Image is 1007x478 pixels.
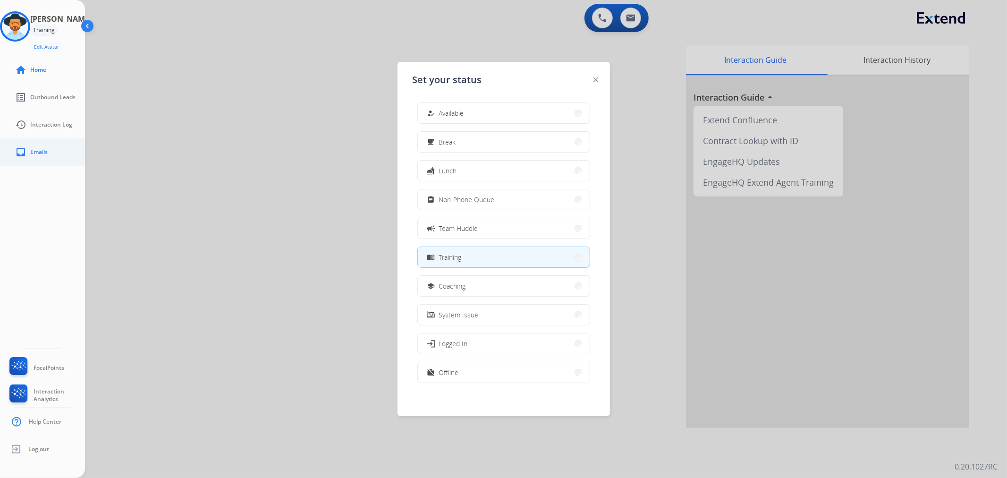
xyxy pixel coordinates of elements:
[439,108,464,118] span: Available
[418,305,590,325] button: System Issue
[427,109,435,117] mat-icon: how_to_reg
[418,132,590,152] button: Break
[15,92,26,103] mat-icon: list_alt
[418,189,590,210] button: Non-Phone Queue
[30,121,72,128] span: Interaction Log
[439,310,479,320] span: System Issue
[427,311,435,319] mat-icon: phonelink_off
[439,367,459,377] span: Offline
[439,252,462,262] span: Training
[427,253,435,261] mat-icon: menu_book
[418,333,590,354] button: Logged In
[15,119,26,130] mat-icon: history
[29,418,61,426] span: Help Center
[593,77,598,82] img: close-button
[427,368,435,376] mat-icon: work_off
[427,167,435,175] mat-icon: fastfood
[15,146,26,158] mat-icon: inbox
[30,25,58,36] div: Training
[34,388,85,403] span: Interaction Analytics
[427,282,435,290] mat-icon: school
[439,223,478,233] span: Team Huddle
[955,461,998,472] p: 0.20.1027RC
[418,161,590,181] button: Lunch
[426,339,435,348] mat-icon: login
[30,148,48,156] span: Emails
[427,196,435,204] mat-icon: assignment
[439,137,456,147] span: Break
[28,445,49,453] span: Log out
[30,42,63,52] button: Edit Avatar
[413,73,482,86] span: Set your status
[30,66,46,74] span: Home
[8,384,85,406] a: Interaction Analytics
[30,94,76,101] span: Outbound Leads
[426,223,435,233] mat-icon: campaign
[418,276,590,296] button: Coaching
[439,166,457,176] span: Lunch
[34,364,64,372] span: FocalPoints
[30,13,92,25] h3: [PERSON_NAME]
[8,357,64,379] a: FocalPoints
[2,13,28,40] img: avatar
[439,339,468,349] span: Logged In
[418,247,590,267] button: Training
[15,64,26,76] mat-icon: home
[418,218,590,239] button: Team Huddle
[418,103,590,123] button: Available
[418,362,590,383] button: Offline
[439,195,495,205] span: Non-Phone Queue
[427,138,435,146] mat-icon: free_breakfast
[439,281,466,291] span: Coaching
